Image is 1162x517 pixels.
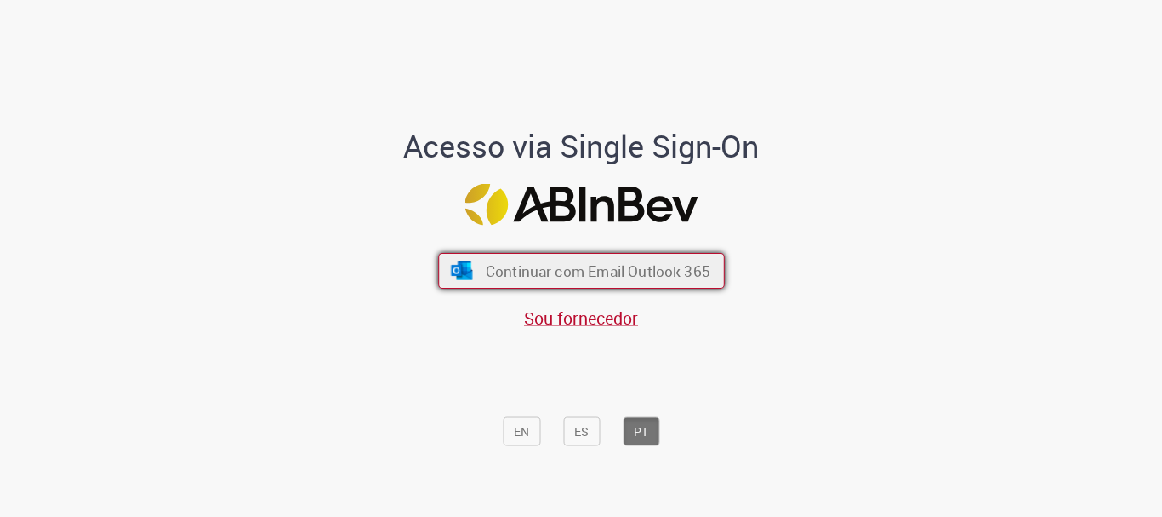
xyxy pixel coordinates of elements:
button: ícone Azure/Microsoft 360 Continuar com Email Outlook 365 [438,253,725,289]
img: ícone Azure/Microsoft 360 [449,261,474,280]
h1: Acesso via Single Sign-On [345,129,817,164]
button: ES [563,417,600,446]
button: PT [623,417,659,446]
img: Logo ABInBev [464,184,698,226]
button: EN [503,417,540,446]
a: Sou fornecedor [524,307,638,330]
span: Continuar com Email Outlook 365 [485,261,709,281]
